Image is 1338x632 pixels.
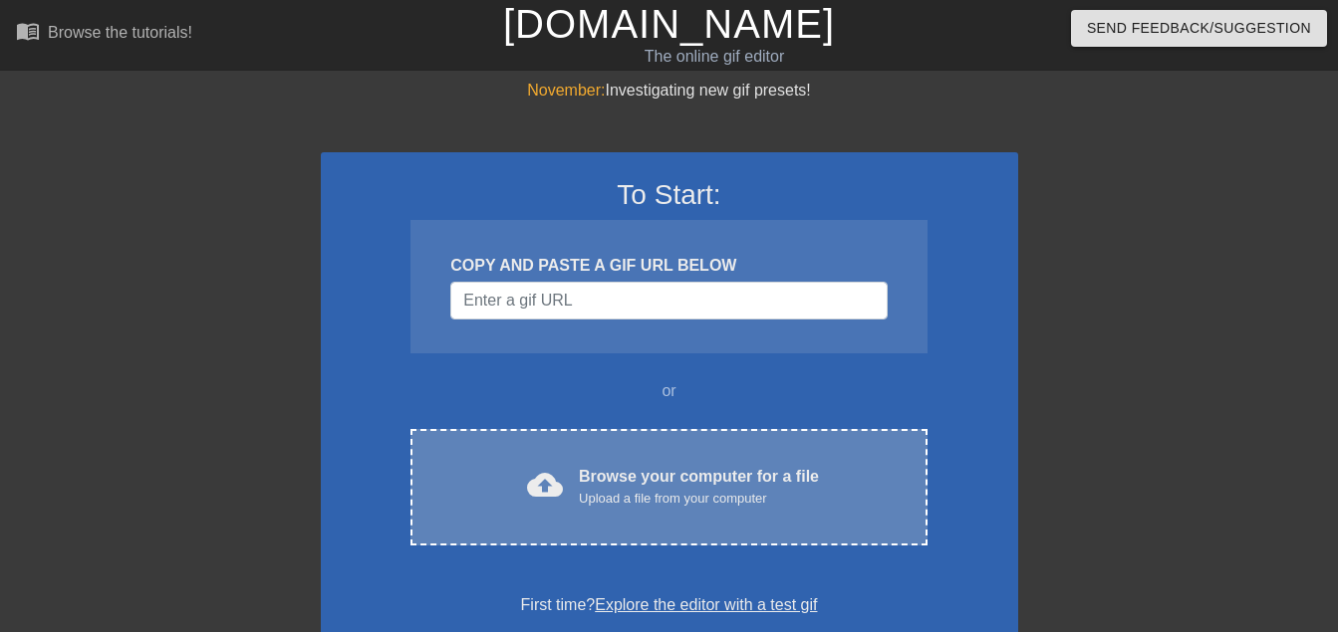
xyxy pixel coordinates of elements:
[527,467,563,503] span: cloud_upload
[595,596,817,613] a: Explore the editor with a test gif
[503,2,835,46] a: [DOMAIN_NAME]
[1087,16,1311,41] span: Send Feedback/Suggestion
[579,465,819,509] div: Browse your computer for a file
[16,19,192,50] a: Browse the tutorials!
[347,178,992,212] h3: To Start:
[16,19,40,43] span: menu_book
[450,254,887,278] div: COPY AND PASTE A GIF URL BELOW
[527,82,605,99] span: November:
[579,489,819,509] div: Upload a file from your computer
[347,593,992,617] div: First time?
[321,79,1018,103] div: Investigating new gif presets!
[456,45,973,69] div: The online gif editor
[373,379,966,403] div: or
[48,24,192,41] div: Browse the tutorials!
[1071,10,1327,47] button: Send Feedback/Suggestion
[450,282,887,319] input: Username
